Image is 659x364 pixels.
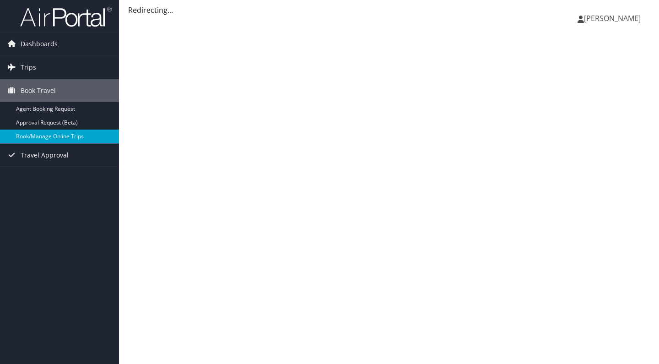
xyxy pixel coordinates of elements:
span: Trips [21,56,36,79]
div: Redirecting... [128,5,650,16]
span: [PERSON_NAME] [584,13,641,23]
a: [PERSON_NAME] [578,5,650,32]
span: Dashboards [21,33,58,55]
span: Travel Approval [21,144,69,167]
span: Book Travel [21,79,56,102]
img: airportal-logo.png [20,6,112,27]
